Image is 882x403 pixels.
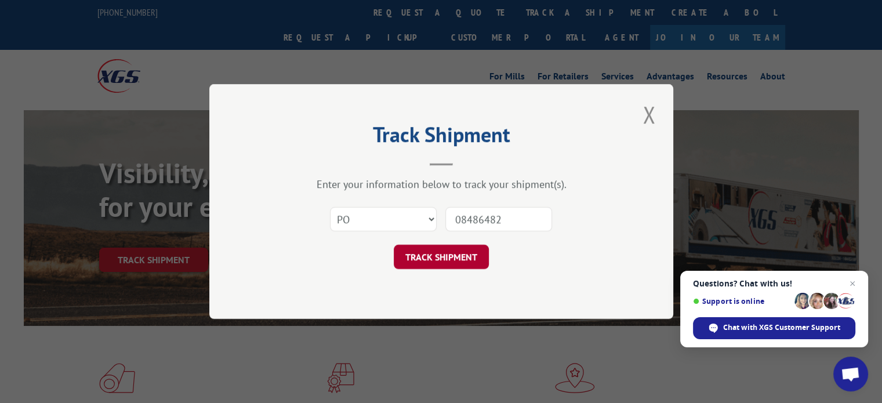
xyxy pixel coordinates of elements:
h2: Track Shipment [267,126,615,148]
span: Chat with XGS Customer Support [723,322,840,333]
input: Number(s) [445,207,552,231]
a: Open chat [833,357,868,391]
button: TRACK SHIPMENT [394,245,489,269]
span: Support is online [693,297,790,306]
div: Enter your information below to track your shipment(s). [267,177,615,191]
span: Questions? Chat with us! [693,279,855,288]
span: Chat with XGS Customer Support [693,317,855,339]
button: Close modal [639,99,659,130]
